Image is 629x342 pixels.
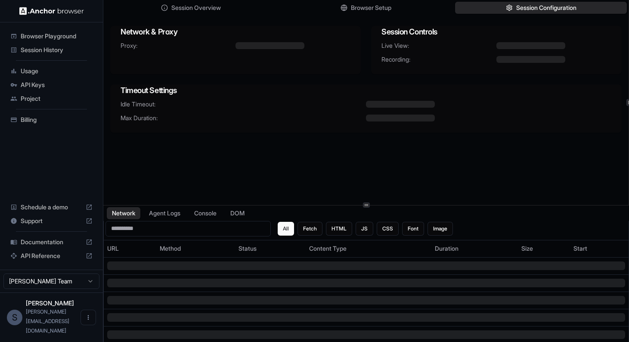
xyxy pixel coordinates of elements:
div: Billing [7,113,96,127]
span: Max Duration: [121,114,366,122]
button: Agent Logs [144,207,186,219]
div: Duration [435,244,514,253]
div: Usage [7,64,96,78]
div: Documentation [7,235,96,249]
div: Session History [7,43,96,57]
span: Browser Setup [351,3,391,12]
span: Session Configuration [516,3,576,12]
div: Status [239,244,302,253]
span: Proxy: [121,41,235,50]
span: API Keys [21,81,93,89]
h3: Session Controls [381,26,611,38]
div: Size [521,244,567,253]
div: Project [7,92,96,106]
span: Browser Playground [21,32,93,40]
span: Session Overview [171,3,221,12]
button: Network [107,207,140,219]
button: Fetch [297,222,322,236]
span: Idle Timeout: [121,100,366,109]
div: S [7,310,22,325]
span: Usage [21,67,93,75]
div: Browser Playground [7,29,96,43]
div: Schedule a demo [7,200,96,214]
span: sasha@plato.so [26,308,69,334]
span: Recording: [381,55,496,64]
span: Session History [21,46,93,54]
span: Schedule a demo [21,203,82,211]
button: HTML [326,222,352,236]
span: Live View: [381,41,496,50]
span: Sasha Sobol [26,299,74,307]
button: Image [428,222,453,236]
button: CSS [377,222,399,236]
span: Project [21,94,93,103]
button: All [278,222,294,236]
button: Console [189,207,222,219]
span: Billing [21,115,93,124]
span: API Reference [21,252,82,260]
div: Support [7,214,96,228]
img: Anchor Logo [19,7,84,15]
button: DOM [225,207,250,219]
button: Open menu [81,310,96,325]
button: Font [402,222,424,236]
button: JS [356,222,373,236]
div: Start [573,244,625,253]
div: Content Type [309,244,428,253]
h3: Network & Proxy [121,26,350,38]
div: API Keys [7,78,96,92]
div: Method [160,244,232,253]
h3: Timeout Settings [121,84,611,96]
span: Support [21,217,82,225]
span: Documentation [21,238,82,246]
div: API Reference [7,249,96,263]
div: URL [107,244,153,253]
